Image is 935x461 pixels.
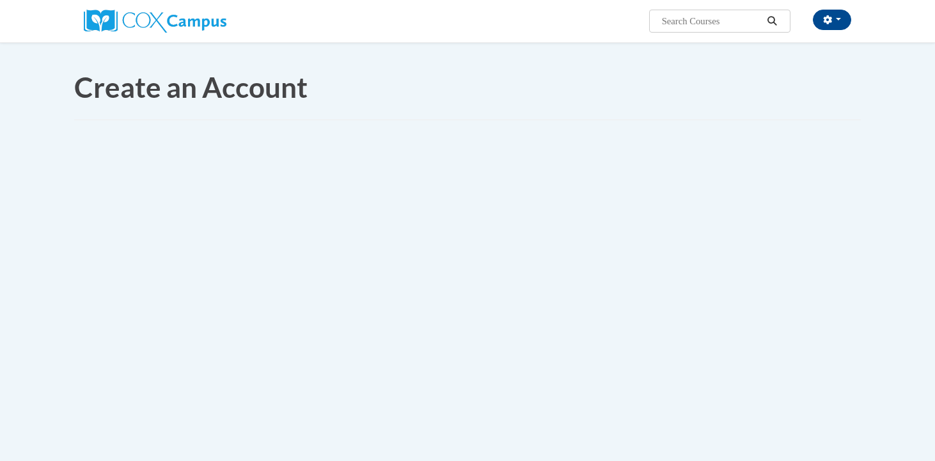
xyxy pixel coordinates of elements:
img: Cox Campus [84,10,226,33]
a: Cox Campus [84,15,226,26]
i:  [767,17,778,26]
span: Create an Account [74,70,308,104]
input: Search Courses [661,13,763,29]
button: Account Settings [813,10,851,30]
button: Search [763,13,782,29]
